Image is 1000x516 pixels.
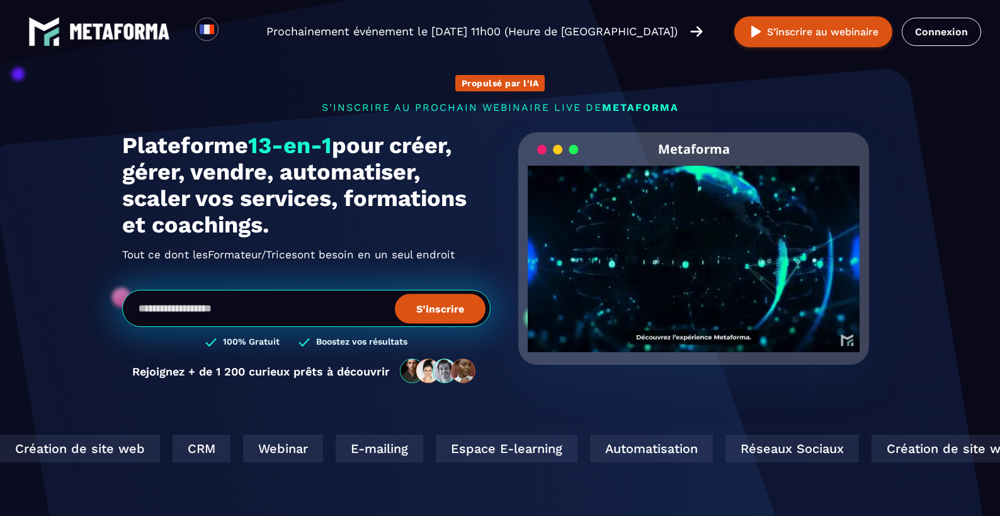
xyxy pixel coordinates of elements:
p: s'inscrire au prochain webinaire live de [122,101,878,113]
button: S’inscrire au webinaire [734,16,892,47]
img: logo [69,23,170,40]
h1: Plateforme pour créer, gérer, vendre, automatiser, scaler vos services, formations et coachings. [122,132,491,238]
input: Search for option [229,24,239,39]
div: Automatisation [508,435,630,462]
h2: Tout ce dont les ont besoin en un seul endroit [122,244,491,265]
a: Connexion [902,18,981,46]
p: Prochainement événement le [DATE] 11h00 (Heure de [GEOGRAPHIC_DATA]) [266,23,678,40]
h3: Boostez vos résultats [316,336,407,348]
img: checked [205,336,217,348]
video: Your browser does not support the video tag. [528,166,860,331]
span: METAFORMA [602,101,679,113]
div: E-mailing [253,435,341,462]
p: Rejoignez + de 1 200 curieux prêts à découvrir [132,365,390,378]
img: arrow-right [690,25,703,38]
div: Espace E-learning [353,435,495,462]
img: logo [28,16,60,47]
p: Propulsé par l'IA [462,78,539,88]
img: fr [199,21,215,37]
div: Création de site web [789,435,949,462]
div: CRM [90,435,148,462]
span: 13-en-1 [248,132,332,159]
button: S’inscrire [395,294,486,323]
img: checked [298,336,310,348]
span: Formateur/Trices [208,244,297,265]
img: loading [537,144,579,156]
div: Webinar [161,435,241,462]
img: community-people [396,358,480,384]
h2: Metaforma [658,132,730,166]
div: Search for option [219,18,249,45]
div: Réseaux Sociaux [643,435,776,462]
img: play [748,24,764,40]
h3: 100% Gratuit [223,336,280,348]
